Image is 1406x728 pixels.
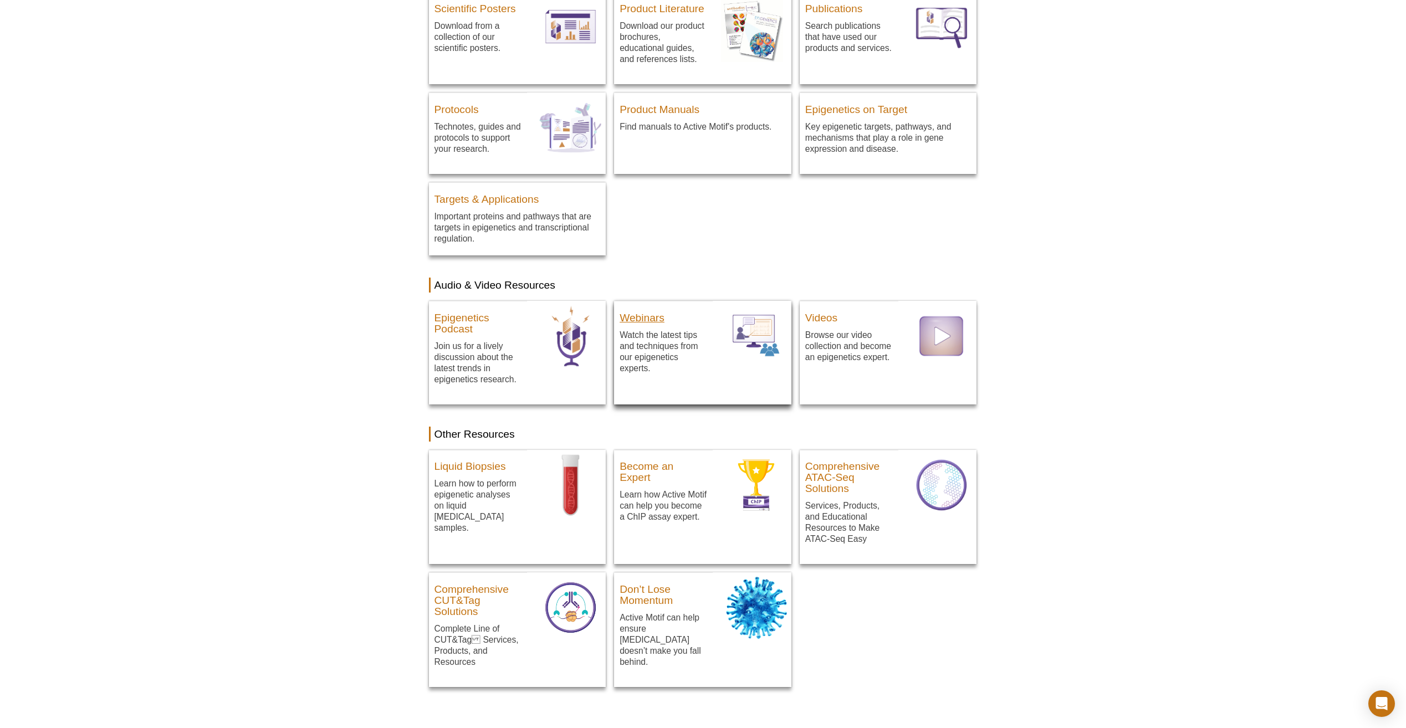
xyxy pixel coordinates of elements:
[535,572,606,643] img: Comprehensive CUT&Tag Solutions
[434,20,522,54] p: Download from a collection of our scientific posters.
[614,301,791,393] a: Webinars Watch the latest tips and techniques from our epigenetics experts. Webinars
[620,307,707,324] h3: Webinars
[429,301,606,404] a: Epigenetics Podcast Join us for a lively discussion about the latest trends in epigenetics resear...
[434,455,522,472] h3: Liquid Biopsies
[434,99,522,115] h3: Protocols
[429,572,606,687] a: Comprehensive CUT&Tag Solutions Complete Line of CUT&Tag Services, Products, and Resources Compre...
[434,578,522,617] h3: Comprehensive CUT&Tag Solutions
[721,450,791,520] img: eBooks
[535,301,606,371] img: Podcasts
[805,329,893,363] p: Browse our video collection and become an epigenetics expert.
[620,99,786,115] h3: Product Manuals
[805,500,893,545] p: Services, Products, and Educational Resources to Make ATAC-Seq Easy
[434,623,522,668] p: Complete Line of CUT&Tag Services, Products, and Resources
[1368,690,1395,717] div: Open Intercom Messenger
[429,182,606,255] a: Targets & Applications Important proteins and pathways that are targets in epigenetics and transc...
[434,340,522,385] p: Join us for a lively discussion about the latest trends in epigenetics research.
[800,93,977,166] a: Epigenetics on Target Key epigenetic targets, pathways, and mechanisms that play a role in gene e...
[429,450,606,553] a: Liquid Biopsies Learn how to perform epigenetic analyses on liquid [MEDICAL_DATA] samples. Liquid...
[434,211,601,244] p: Important proteins and pathways that are targets in epigenetics and transcriptional regulation.
[535,450,606,520] img: Liquid Biopsies
[620,20,707,65] p: Download our product brochures, educational guides, and references lists.
[614,572,791,687] a: Don’t Lose Momentum Active Motif can help ensure [MEDICAL_DATA] doesn’t make you fall behind. Cor...
[805,20,893,54] p: Search publications that have used our products and services.
[429,93,606,174] a: Protocols Technotes, guides and protocols to support your research. Protocols
[907,301,977,371] img: Videos
[434,307,522,335] h3: Epigenetics Podcast
[800,450,977,565] a: Comprehensive ATAC-Seq Solutions Services, Products, and Educational Resources to Make ATAC-Seq E...
[535,93,606,163] img: Protocols
[620,121,786,132] p: Find manuals to Active Motif's products.
[620,455,707,483] h3: Become an Expert
[434,478,522,534] p: Learn how to perform epigenetic analyses on liquid [MEDICAL_DATA] samples.
[620,612,707,668] p: Active Motif can help ensure [MEDICAL_DATA] doesn’t make you fall behind.
[614,450,791,542] a: Become an Expert Learn how Active Motif can help you become a ChIP assay expert. eBooks
[800,301,977,382] a: Videos Browse our video collection and become an epigenetics expert. Videos
[620,489,707,522] p: Learn how Active Motif can help you become a ChIP assay expert.
[805,99,972,115] h3: Epigenetics on Target
[434,188,601,205] h3: Targets & Applications
[434,121,522,155] p: Technotes, guides and protocols to support your research.
[805,121,972,155] p: Key epigenetic targets, pathways, and mechanisms that play a role in gene expression and disease.
[620,578,707,606] h3: Don’t Lose Momentum
[429,427,978,442] h2: Other Resources
[620,329,707,374] p: Watch the latest tips and techniques from our epigenetics experts.
[429,278,978,293] h2: Audio & Video Resources
[805,455,893,494] h3: Comprehensive ATAC-Seq Solutions
[614,93,791,143] a: Product Manuals Find manuals to Active Motif's products.
[805,307,893,324] h3: Videos
[907,450,977,520] img: Comprehensive ATAC-Seq Solutions
[721,301,791,371] img: Webinars
[721,572,791,643] img: Coronavirus Resources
